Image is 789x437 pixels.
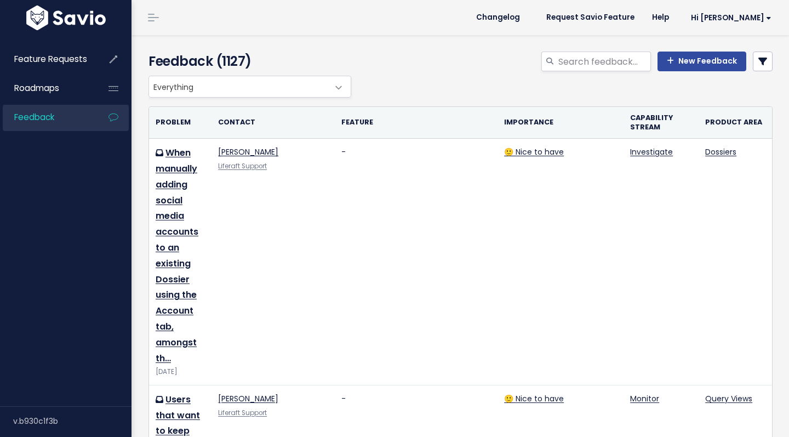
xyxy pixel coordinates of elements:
a: [PERSON_NAME] [218,146,278,157]
div: v.b930c1f3b [13,407,131,435]
a: Roadmaps [3,76,91,101]
th: Importance [498,107,624,139]
a: Feature Requests [3,47,91,72]
a: 🙂 Nice to have [504,146,564,157]
div: [DATE] [156,366,205,378]
span: Roadmaps [14,82,59,94]
span: Feature Requests [14,53,87,65]
th: Problem [149,107,211,139]
th: Feature [335,107,498,139]
h4: Feedback (1127) [148,52,346,71]
span: Feedback [14,111,54,123]
a: New Feedback [658,52,746,71]
a: Dossiers [705,146,736,157]
a: Liferaft Support [218,162,267,171]
th: Contact [211,107,335,139]
a: Feedback [3,105,91,130]
img: logo-white.9d6f32f41409.svg [24,5,108,30]
th: Capability stream [624,107,699,139]
span: Everything [148,76,351,98]
a: Hi [PERSON_NAME] [678,9,780,26]
span: Hi [PERSON_NAME] [691,14,771,22]
a: 🙂 Nice to have [504,393,564,404]
a: [PERSON_NAME] [218,393,278,404]
a: When manually adding social media accounts to an existing Dossier using the Account tab, amongst th… [156,146,198,364]
a: Investigate [630,146,673,157]
a: Liferaft Support [218,408,267,417]
a: Request Savio Feature [538,9,643,26]
td: - [335,139,498,385]
span: Everything [149,76,329,97]
input: Search feedback... [557,52,651,71]
a: Monitor [630,393,659,404]
span: Changelog [476,14,520,21]
a: Help [643,9,678,26]
a: Query Views [705,393,752,404]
